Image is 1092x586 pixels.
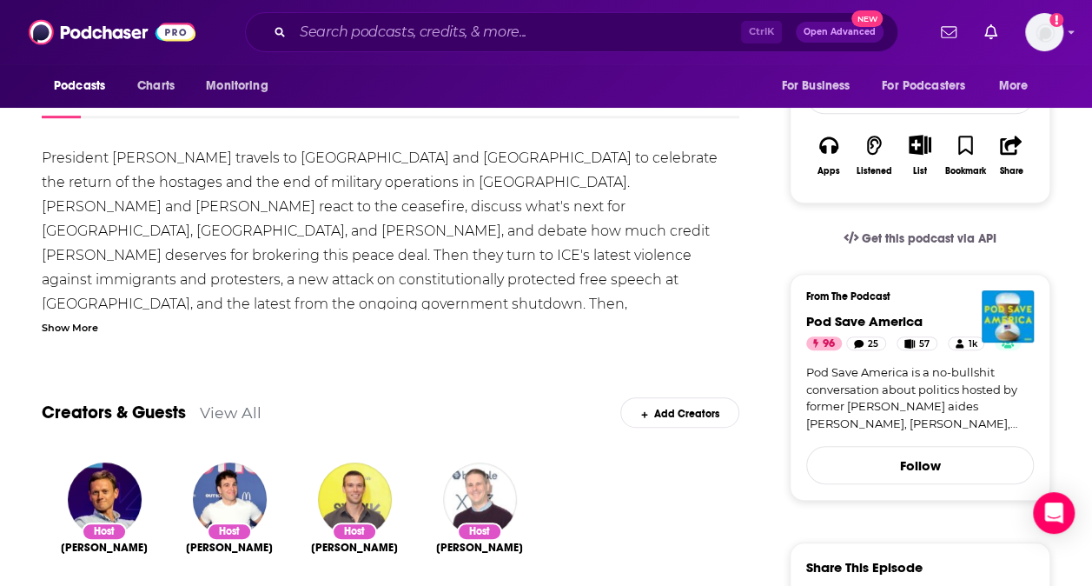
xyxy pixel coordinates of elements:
button: Show More Button [902,135,937,154]
span: 25 [868,336,878,353]
a: Jon Lovett [186,541,273,555]
a: Creators & Guests [42,402,186,423]
div: Apps [817,166,840,176]
a: Show notifications dropdown [934,17,963,47]
div: Add Creators [620,397,739,428]
img: Tommy Vietor [68,463,142,536]
button: Share [989,123,1034,187]
span: For Business [781,74,850,98]
a: Pod Save America [806,313,923,330]
div: Host [457,523,502,541]
span: New [851,10,883,27]
button: Show profile menu [1025,13,1063,51]
div: Open Intercom Messenger [1033,492,1075,534]
img: Pod Save America [982,290,1034,343]
span: [PERSON_NAME] [186,541,273,555]
span: [PERSON_NAME] [436,541,523,555]
button: open menu [42,70,128,103]
img: Podchaser - Follow, Share and Rate Podcasts [29,16,195,49]
div: Search podcasts, credits, & more... [245,12,898,52]
h3: Share This Episode [806,559,923,576]
button: Open AdvancedNew [796,22,884,43]
a: 25 [846,336,886,350]
img: Jon Lovett [193,463,267,536]
img: Dan Pfeiffer [443,463,517,536]
button: open menu [987,70,1050,103]
span: Ctrl K [741,21,782,43]
div: Host [207,523,252,541]
span: Get this podcast via API [862,231,996,246]
div: Bookmark [945,166,986,176]
a: Tommy Vietor [61,541,148,555]
span: More [999,74,1029,98]
a: 1k [948,336,984,350]
h3: From The Podcast [806,290,1020,303]
a: Get this podcast via API [830,217,1010,260]
div: Share [999,166,1023,176]
svg: Add a profile image [1049,13,1063,27]
img: User Profile [1025,13,1063,51]
a: 96 [806,336,842,350]
span: Monitoring [206,74,268,98]
span: For Podcasters [882,74,965,98]
div: Host [82,523,127,541]
button: open menu [769,70,871,103]
a: Jon Favreau [311,541,398,555]
span: 57 [919,336,930,353]
span: 1k [968,336,976,353]
button: Apps [806,123,851,187]
span: Charts [137,74,175,98]
span: 96 [823,336,835,353]
button: open menu [194,70,290,103]
button: open menu [870,70,990,103]
div: Listened [857,166,892,176]
span: [PERSON_NAME] [61,541,148,555]
input: Search podcasts, credits, & more... [293,18,741,46]
div: List [913,165,927,176]
span: Podcasts [54,74,105,98]
a: Pod Save America is a no-bullshit conversation about politics hosted by former [PERSON_NAME] aide... [806,364,1034,432]
button: Bookmark [943,123,988,187]
button: Listened [851,123,897,187]
a: View All [200,403,261,422]
span: [PERSON_NAME] [311,541,398,555]
div: Host [332,523,377,541]
span: Open Advanced [804,28,876,37]
img: Jon Favreau [318,463,392,536]
div: President [PERSON_NAME] travels to [GEOGRAPHIC_DATA] and [GEOGRAPHIC_DATA] to celebrate the retur... [42,146,739,560]
div: Show More ButtonList [897,123,943,187]
a: Show notifications dropdown [977,17,1004,47]
span: Logged in as tessvanden [1025,13,1063,51]
a: Dan Pfeiffer [436,541,523,555]
a: Charts [126,70,185,103]
a: 57 [897,336,937,350]
button: Follow [806,446,1034,484]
